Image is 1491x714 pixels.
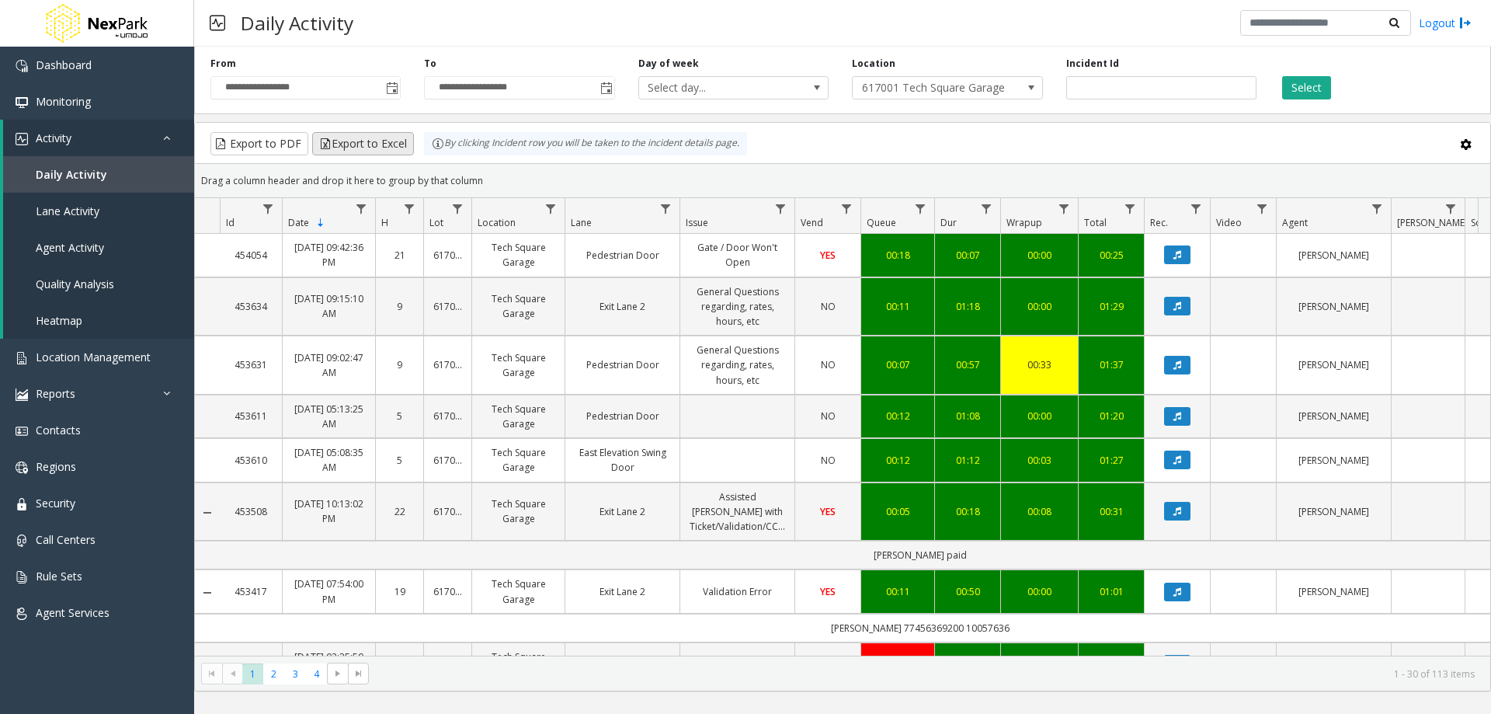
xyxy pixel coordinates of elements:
a: 00:57 [944,357,991,372]
a: 5 [385,409,414,423]
span: Vend [801,216,823,229]
a: 453611 [229,409,273,423]
div: 00:18 [944,504,991,519]
img: 'icon' [16,352,28,364]
a: Tech Square Garage [481,350,555,380]
a: 00:12 [871,409,925,423]
a: Id Filter Menu [258,198,279,219]
a: Tech Square Garage [481,291,555,321]
div: 00:11 [871,299,925,314]
a: 00:11 [871,584,925,599]
a: 00:25 [1088,248,1135,263]
span: Location Management [36,350,151,364]
span: Id [226,216,235,229]
a: Tech Square Garage [481,240,555,270]
div: 00:00 [1010,409,1069,423]
div: 01:12 [944,453,991,468]
div: By clicking Incident row you will be taken to the incident details page. [424,132,747,155]
span: Monitoring [36,94,91,109]
span: 617001 Tech Square Garage [853,77,1004,99]
span: Rec. [1150,216,1168,229]
a: 00:18 [871,248,925,263]
a: H Filter Menu [399,198,420,219]
a: [DATE] 09:02:47 AM [292,350,366,380]
span: Rule Sets [36,569,82,583]
a: 22 [385,504,414,519]
a: 00:07 [871,357,925,372]
a: Queue Filter Menu [910,198,931,219]
img: 'icon' [16,425,28,437]
a: Validation Error [690,584,785,599]
span: Total [1084,216,1107,229]
img: 'icon' [16,133,28,145]
span: Toggle popup [597,77,614,99]
a: 00:12 [871,453,925,468]
a: 00:03 [1010,453,1069,468]
span: Lot [429,216,443,229]
span: Sortable [315,217,327,229]
a: 21 [385,248,414,263]
a: 00:00 [1010,248,1069,263]
a: 00:33 [1010,357,1069,372]
div: 00:50 [944,584,991,599]
a: 01:18 [944,299,991,314]
div: 01:37 [1088,357,1135,372]
div: 01:27 [1088,453,1135,468]
span: Lane [571,216,592,229]
a: Pedestrian Door [575,357,670,372]
a: Tech Square Garage [481,402,555,431]
a: 617001 [433,248,462,263]
a: 00:00 [1010,299,1069,314]
a: [PERSON_NAME] [1286,299,1382,314]
img: logout [1459,15,1472,31]
a: 01:01 [1088,584,1135,599]
span: Quality Analysis [36,277,114,291]
a: 453508 [229,504,273,519]
a: Tech Square Garage [481,576,555,606]
div: 01:08 [944,409,991,423]
a: 00:05 [871,504,925,519]
a: 617001 [433,299,462,314]
img: 'icon' [16,571,28,583]
a: 453634 [229,299,273,314]
div: Data table [195,198,1490,656]
span: [PERSON_NAME] [1397,216,1468,229]
img: 'icon' [16,96,28,109]
a: Heatmap [3,302,194,339]
a: Agent Activity [3,229,194,266]
a: Quality Analysis [3,266,194,302]
span: Reports [36,386,75,401]
a: Tech Square Garage [481,445,555,475]
img: 'icon' [16,498,28,510]
a: 617001 [433,357,462,372]
a: [PERSON_NAME] [1286,453,1382,468]
a: Issue Filter Menu [770,198,791,219]
label: Location [852,57,895,71]
a: NO [805,299,851,314]
a: Pedestrian Door [575,248,670,263]
img: 'icon' [16,608,28,620]
img: 'icon' [16,535,28,547]
a: 453631 [229,357,273,372]
span: Activity [36,131,71,145]
span: YES [820,505,836,518]
button: Select [1282,76,1331,99]
span: YES [820,249,836,262]
div: 00:08 [1010,504,1069,519]
a: 453417 [229,584,273,599]
span: Regions [36,459,76,474]
div: 00:07 [944,248,991,263]
img: pageIcon [210,4,225,42]
h3: Daily Activity [233,4,361,42]
span: Select day... [639,77,791,99]
a: Activity [3,120,194,156]
a: NO [805,357,851,372]
a: [PERSON_NAME] [1286,409,1382,423]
